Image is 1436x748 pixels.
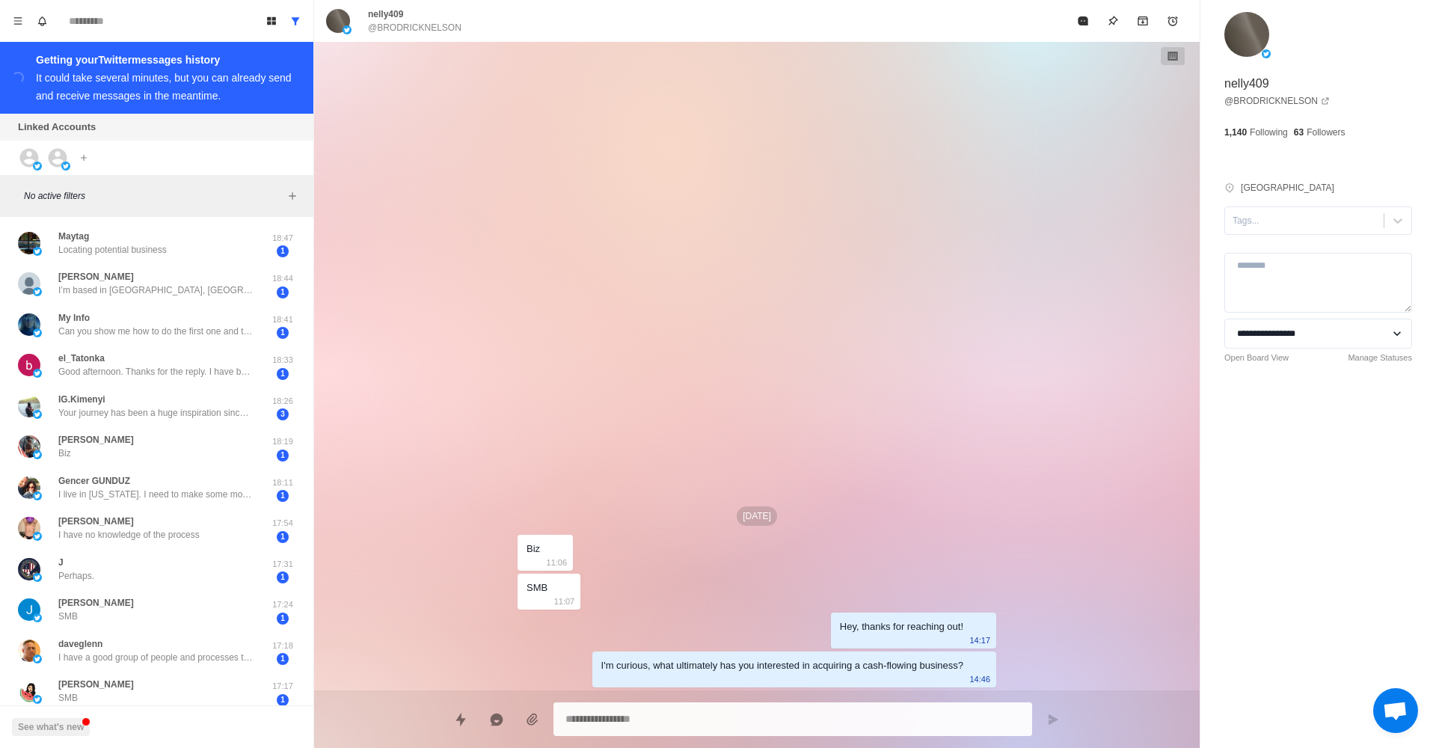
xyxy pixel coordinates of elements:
[58,610,78,623] p: SMB
[1158,6,1188,36] button: Add reminder
[1038,705,1068,735] button: Send message
[264,272,301,285] p: 18:44
[1250,126,1288,139] p: Following
[343,25,352,34] img: picture
[368,21,461,34] p: @BRODRICKNELSON
[1224,12,1269,57] img: picture
[24,189,283,203] p: No active filters
[264,598,301,611] p: 17:24
[30,9,54,33] button: Notifications
[58,637,102,651] p: daveglenn
[277,286,289,298] span: 1
[1224,75,1269,93] p: nelly409
[1262,49,1271,58] img: picture
[58,488,253,501] p: I live in [US_STATE]. I need to make some money fast🙏
[58,678,134,691] p: [PERSON_NAME]
[1348,352,1412,364] a: Manage Statuses
[264,517,301,530] p: 17:54
[18,558,40,580] img: picture
[1294,126,1304,139] p: 63
[36,51,295,69] div: Getting your Twitter messages history
[264,232,301,245] p: 18:47
[326,9,350,33] img: picture
[482,705,512,735] button: Reply with AI
[18,640,40,662] img: picture
[527,580,547,596] div: SMB
[33,491,42,500] img: picture
[58,243,167,257] p: Locating potential business
[547,554,568,571] p: 11:06
[260,9,283,33] button: Board View
[18,232,40,254] img: picture
[33,162,42,171] img: picture
[264,680,301,693] p: 17:17
[1241,181,1334,194] p: [GEOGRAPHIC_DATA]
[277,571,289,583] span: 1
[1098,6,1128,36] button: Pin
[58,283,253,297] p: I’m based in [GEOGRAPHIC_DATA], [GEOGRAPHIC_DATA].
[58,651,253,664] p: I have a good group of people and processes that i can put together on this project to run a busi...
[36,72,292,102] div: It could take several minutes, but you can already send and receive messages in the meantime.
[969,632,990,649] p: 14:17
[969,671,990,687] p: 14:46
[33,410,42,419] img: picture
[18,120,96,135] p: Linked Accounts
[18,476,40,499] img: picture
[1068,6,1098,36] button: Mark as read
[277,490,289,502] span: 1
[840,619,963,635] div: Hey, thanks for reaching out!
[368,7,403,21] p: nelly409
[6,9,30,33] button: Menu
[18,435,40,458] img: picture
[33,369,42,378] img: picture
[277,368,289,380] span: 1
[18,598,40,621] img: picture
[18,517,40,539] img: picture
[58,691,78,705] p: SMB
[58,311,90,325] p: My Info
[33,450,42,459] img: picture
[1128,6,1158,36] button: Archive
[1224,126,1247,139] p: 1,140
[58,230,89,243] p: Maytag
[518,705,547,735] button: Add media
[58,325,253,338] p: Can you show me how to do the first one and then I can do it on my own? I’ve been trying to do th...
[33,613,42,622] img: picture
[58,569,94,583] p: Perhaps.
[58,556,64,569] p: J
[554,593,575,610] p: 11:07
[737,506,777,526] p: [DATE]
[277,408,289,420] span: 3
[58,352,105,365] p: el_Tatonka
[58,474,130,488] p: Gencer GUNDUZ
[58,406,253,420] p: Your journey has been a huge inspiration since I started following you, and I’d greatly appreciat...
[58,270,134,283] p: [PERSON_NAME]
[446,705,476,735] button: Quick replies
[33,654,42,663] img: picture
[277,653,289,665] span: 1
[58,365,253,378] p: Good afternoon. Thanks for the reply. I have been looking into small business loans and would lov...
[58,528,200,542] p: I have no knowledge of the process
[277,450,289,462] span: 1
[264,558,301,571] p: 17:31
[18,272,40,295] img: picture
[58,596,134,610] p: [PERSON_NAME]
[264,640,301,652] p: 17:18
[33,287,42,296] img: picture
[1373,688,1418,733] a: Open chat
[277,613,289,625] span: 1
[18,395,40,417] img: picture
[12,718,90,736] button: See what's new
[1224,352,1289,364] a: Open Board View
[264,435,301,448] p: 18:19
[33,532,42,541] img: picture
[75,149,93,167] button: Add account
[527,541,540,557] div: Biz
[33,247,42,256] img: picture
[601,657,963,674] div: I'm curious, what ultimately has you interested in acquiring a cash-flowing business?
[1307,126,1345,139] p: Followers
[18,680,40,702] img: picture
[61,162,70,171] img: picture
[283,187,301,205] button: Add filters
[33,573,42,582] img: picture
